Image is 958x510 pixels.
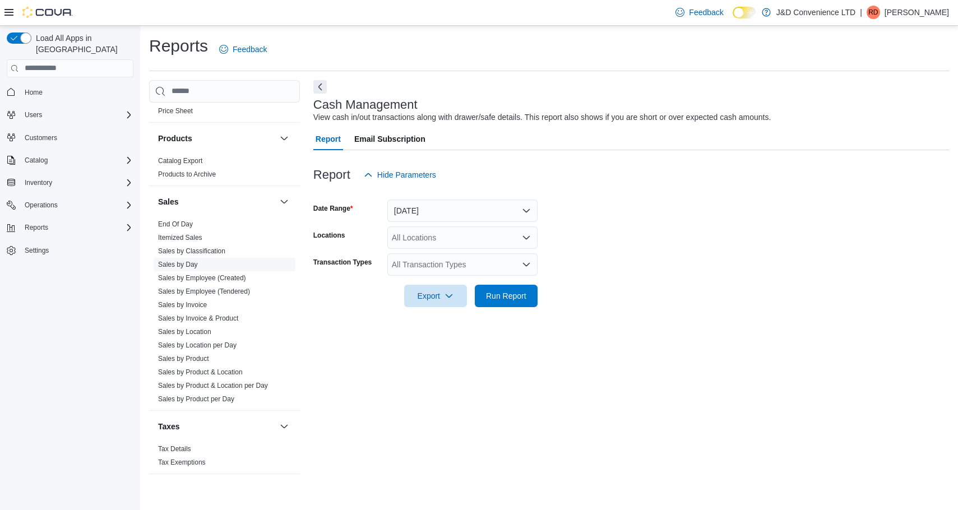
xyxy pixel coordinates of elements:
[158,106,193,115] span: Price Sheet
[158,156,202,165] span: Catalog Export
[158,458,206,466] a: Tax Exemptions
[25,223,48,232] span: Reports
[7,80,133,288] nav: Complex example
[158,341,237,350] span: Sales by Location per Day
[25,201,58,210] span: Operations
[158,260,198,269] span: Sales by Day
[158,355,209,363] a: Sales by Product
[158,247,225,255] a: Sales by Classification
[2,197,138,213] button: Operations
[158,301,207,309] a: Sales by Invoice
[158,382,268,390] a: Sales by Product & Location per Day
[158,300,207,309] span: Sales by Invoice
[20,86,47,99] a: Home
[411,285,460,307] span: Export
[158,107,193,115] a: Price Sheet
[158,368,243,376] a: Sales by Product & Location
[359,164,441,186] button: Hide Parameters
[313,98,418,112] h3: Cash Management
[149,104,300,122] div: Pricing
[387,200,538,222] button: [DATE]
[2,84,138,100] button: Home
[20,131,62,145] a: Customers
[2,152,138,168] button: Catalog
[671,1,728,24] a: Feedback
[158,220,193,228] a: End Of Day
[20,243,133,257] span: Settings
[25,88,43,97] span: Home
[313,112,771,123] div: View cash in/out transactions along with drawer/safe details. This report also shows if you are s...
[313,168,350,182] h3: Report
[20,154,52,167] button: Catalog
[158,421,180,432] h3: Taxes
[313,231,345,240] label: Locations
[860,6,862,19] p: |
[316,128,341,150] span: Report
[277,132,291,145] button: Products
[149,442,300,474] div: Taxes
[277,420,291,433] button: Taxes
[486,290,526,302] span: Run Report
[158,234,202,242] a: Itemized Sales
[354,128,425,150] span: Email Subscription
[158,170,216,179] span: Products to Archive
[733,7,756,18] input: Dark Mode
[868,6,878,19] span: RD
[158,274,246,282] a: Sales by Employee (Created)
[158,368,243,377] span: Sales by Product & Location
[277,195,291,208] button: Sales
[2,129,138,146] button: Customers
[158,133,275,144] button: Products
[158,133,192,144] h3: Products
[20,198,62,212] button: Operations
[2,107,138,123] button: Users
[20,108,47,122] button: Users
[158,341,237,349] a: Sales by Location per Day
[158,196,275,207] button: Sales
[158,233,202,242] span: Itemized Sales
[149,35,208,57] h1: Reports
[2,175,138,191] button: Inventory
[158,395,234,403] a: Sales by Product per Day
[158,421,275,432] button: Taxes
[158,314,238,322] a: Sales by Invoice & Product
[149,217,300,410] div: Sales
[20,131,133,145] span: Customers
[25,156,48,165] span: Catalog
[158,444,191,453] span: Tax Details
[404,285,467,307] button: Export
[158,354,209,363] span: Sales by Product
[20,221,133,234] span: Reports
[20,244,53,257] a: Settings
[158,314,238,323] span: Sales by Invoice & Product
[158,395,234,404] span: Sales by Product per Day
[20,154,133,167] span: Catalog
[377,169,436,180] span: Hide Parameters
[20,85,133,99] span: Home
[20,176,57,189] button: Inventory
[158,157,202,165] a: Catalog Export
[885,6,949,19] p: [PERSON_NAME]
[158,287,250,296] span: Sales by Employee (Tendered)
[313,204,353,213] label: Date Range
[522,233,531,242] button: Open list of options
[25,178,52,187] span: Inventory
[776,6,855,19] p: J&D Convenience LTD
[158,445,191,453] a: Tax Details
[475,285,538,307] button: Run Report
[233,44,267,55] span: Feedback
[689,7,723,18] span: Feedback
[313,80,327,94] button: Next
[158,458,206,467] span: Tax Exemptions
[215,38,271,61] a: Feedback
[158,381,268,390] span: Sales by Product & Location per Day
[158,273,246,282] span: Sales by Employee (Created)
[20,176,133,189] span: Inventory
[25,246,49,255] span: Settings
[2,220,138,235] button: Reports
[149,154,300,186] div: Products
[20,221,53,234] button: Reports
[158,196,179,207] h3: Sales
[313,258,372,267] label: Transaction Types
[158,327,211,336] span: Sales by Location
